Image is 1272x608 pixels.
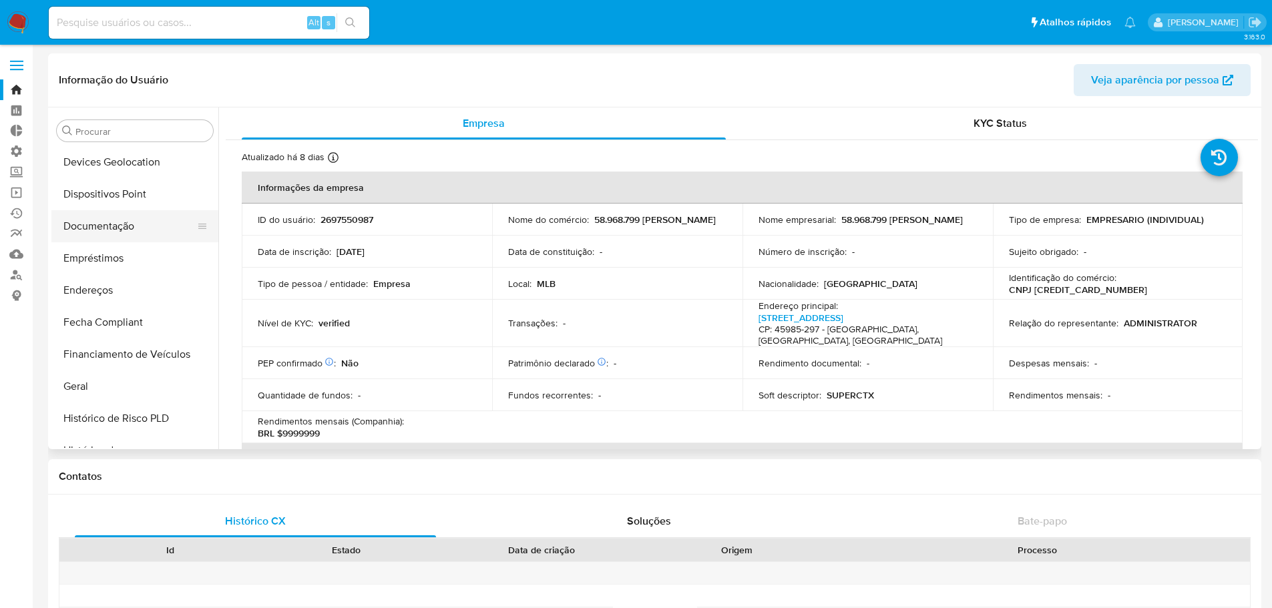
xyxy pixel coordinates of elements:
[974,115,1027,131] span: KYC Status
[1018,513,1067,529] span: Bate-papo
[1009,272,1116,284] p: Identificação do comércio :
[759,357,861,369] p: Rendimento documental :
[1124,17,1136,28] a: Notificações
[1248,15,1262,29] a: Sair
[594,214,716,226] p: 58.968.799 [PERSON_NAME]
[759,311,843,324] a: [STREET_ADDRESS]
[258,357,336,369] p: PEP confirmado :
[759,300,838,312] p: Endereço principal :
[824,278,917,290] p: [GEOGRAPHIC_DATA]
[373,278,411,290] p: Empresa
[51,370,218,402] button: Geral
[268,543,425,557] div: Estado
[627,513,671,529] span: Soluções
[51,434,218,467] button: Histórico de casos
[242,443,1243,475] th: Detalhes de contato
[1084,246,1086,258] p: -
[1094,357,1097,369] p: -
[51,178,218,210] button: Dispositivos Point
[508,214,589,226] p: Nome do comércio :
[759,246,847,258] p: Número de inscrição :
[321,214,373,226] p: 2697550987
[358,389,361,401] p: -
[258,317,313,329] p: Nível de KYC :
[258,415,404,427] p: Rendimentos mensais (Companhia) :
[51,146,218,178] button: Devices Geolocation
[508,389,593,401] p: Fundos recorrentes :
[759,214,836,226] p: Nome empresarial :
[759,389,821,401] p: Soft descriptor :
[537,278,556,290] p: MLB
[258,389,353,401] p: Quantidade de fundos :
[308,16,319,29] span: Alt
[867,357,869,369] p: -
[51,210,208,242] button: Documentação
[51,338,218,370] button: Financiamento de Veículos
[508,278,532,290] p: Local :
[62,125,73,136] button: Procurar
[1074,64,1251,96] button: Veja aparência por pessoa
[508,317,558,329] p: Transações :
[834,543,1241,557] div: Processo
[51,402,218,434] button: Histórico de Risco PLD
[827,389,874,401] p: SUPERCTX
[258,214,315,226] p: ID do usuário :
[598,389,601,401] p: -
[443,543,640,557] div: Data de criação
[341,357,359,369] p: Não
[51,242,218,274] button: Empréstimos
[1009,389,1102,401] p: Rendimentos mensais :
[59,73,168,87] h1: Informação do Usuário
[508,357,608,369] p: Patrimônio declarado :
[242,172,1243,204] th: Informações da empresa
[92,543,249,557] div: Id
[51,274,218,306] button: Endereços
[75,125,208,137] input: Procurar
[337,246,365,258] p: [DATE]
[258,278,368,290] p: Tipo de pessoa / entidade :
[1009,246,1078,258] p: Sujeito obrigado :
[658,543,815,557] div: Origem
[1168,16,1243,29] p: edgar.zuliani@mercadolivre.com
[59,470,1251,483] h1: Contatos
[319,317,350,329] p: verified
[852,246,855,258] p: -
[563,317,566,329] p: -
[1040,15,1111,29] span: Atalhos rápidos
[258,427,320,439] p: BRL $9999999
[242,151,325,164] p: Atualizado há 8 dias
[759,324,972,347] h4: CP: 45985-297 - [GEOGRAPHIC_DATA], [GEOGRAPHIC_DATA], [GEOGRAPHIC_DATA]
[614,357,616,369] p: -
[508,246,594,258] p: Data de constituição :
[1009,214,1081,226] p: Tipo de empresa :
[1124,317,1197,329] p: ADMINISTRATOR
[258,246,331,258] p: Data de inscrição :
[51,306,218,338] button: Fecha Compliant
[1091,64,1219,96] span: Veja aparência por pessoa
[600,246,602,258] p: -
[327,16,331,29] span: s
[1009,317,1118,329] p: Relação do representante :
[1108,389,1110,401] p: -
[337,13,364,32] button: search-icon
[1009,357,1089,369] p: Despesas mensais :
[759,278,819,290] p: Nacionalidade :
[463,115,505,131] span: Empresa
[841,214,963,226] p: 58.968.799 [PERSON_NAME]
[49,14,369,31] input: Pesquise usuários ou casos...
[1009,284,1147,296] p: CNPJ [CREDIT_CARD_NUMBER]
[225,513,286,529] span: Histórico CX
[1086,214,1204,226] p: EMPRESARIO (INDIVIDUAL)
